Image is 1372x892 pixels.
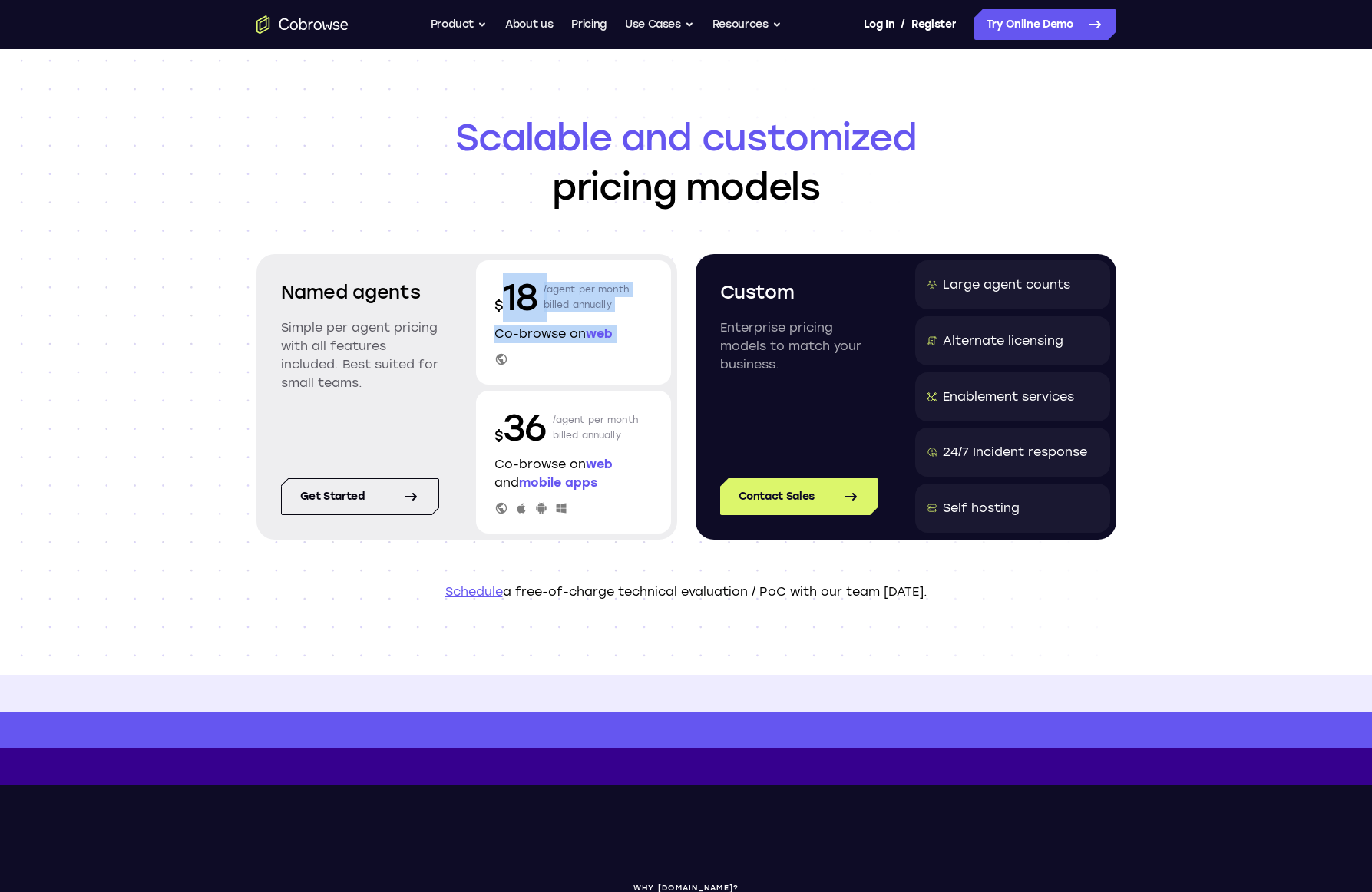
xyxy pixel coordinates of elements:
a: About us [505,9,553,40]
span: $ [494,428,504,444]
button: Product [431,9,488,40]
a: Go to the home page [256,15,349,34]
p: Enterprise pricing models to match your business. [720,319,878,374]
div: Self hosting [943,499,1020,517]
button: Resources [712,9,782,40]
span: mobile apps [519,475,597,490]
a: Contact Sales [720,478,878,515]
span: web [586,326,613,341]
a: Pricing [571,9,607,40]
p: Co-browse on and [494,455,653,492]
div: Enablement services [943,388,1074,406]
p: /agent per month billed annually [544,273,630,322]
div: Large agent counts [943,276,1070,294]
p: Co-browse on [494,325,653,343]
span: / [901,15,905,34]
a: Register [911,9,956,40]
span: web [586,457,613,471]
a: Get started [281,478,439,515]
div: 24/7 Incident response [943,443,1087,461]
p: Simple per agent pricing with all features included. Best suited for small teams. [281,319,439,392]
h2: Custom [720,279,878,306]
button: Use Cases [625,9,694,40]
a: Schedule [445,584,503,599]
p: /agent per month billed annually [553,403,639,452]
div: Alternate licensing [943,332,1063,350]
h1: pricing models [256,113,1116,211]
a: Try Online Demo [974,9,1116,40]
p: 18 [494,273,537,322]
span: $ [494,297,504,314]
p: 36 [494,403,547,452]
a: Log In [864,9,894,40]
h2: Named agents [281,279,439,306]
p: a free-of-charge technical evaluation / PoC with our team [DATE]. [256,583,1116,601]
span: Scalable and customized [256,113,1116,162]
